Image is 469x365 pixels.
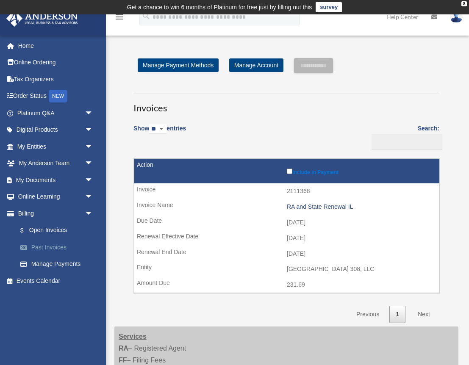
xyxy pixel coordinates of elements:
[6,71,106,88] a: Tax Organizers
[229,58,283,72] a: Manage Account
[119,345,128,352] strong: RA
[6,205,106,222] a: Billingarrow_drop_down
[85,105,102,122] span: arrow_drop_down
[119,333,147,340] strong: Services
[6,272,106,289] a: Events Calendar
[6,88,106,105] a: Order StatusNEW
[411,306,436,323] a: Next
[389,306,405,323] a: 1
[85,171,102,189] span: arrow_drop_down
[6,188,106,205] a: Online Learningarrow_drop_down
[149,124,167,134] select: Showentries
[138,58,219,72] a: Manage Payment Methods
[134,277,439,293] td: 231.69
[287,203,435,210] div: RA and State Renewal IL
[134,230,439,246] td: [DATE]
[133,94,439,115] h3: Invoices
[85,122,102,139] span: arrow_drop_down
[12,239,106,256] a: Past Invoices
[4,10,80,27] img: Anderson Advisors Platinum Portal
[134,215,439,231] td: [DATE]
[127,2,312,12] div: Get a chance to win 6 months of Platinum for free just by filling out this
[6,122,106,138] a: Digital Productsarrow_drop_down
[119,357,127,364] strong: FF
[12,256,106,273] a: Manage Payments
[369,123,439,149] label: Search:
[6,155,106,172] a: My Anderson Teamarrow_drop_down
[372,134,442,150] input: Search:
[287,169,292,174] input: Include in Payment
[6,54,106,71] a: Online Ordering
[134,261,439,277] td: [GEOGRAPHIC_DATA] 308, LLC
[6,37,106,54] a: Home
[12,222,102,239] a: $Open Invoices
[316,2,342,12] a: survey
[114,15,125,22] a: menu
[6,105,106,122] a: Platinum Q&Aarrow_drop_down
[85,155,102,172] span: arrow_drop_down
[133,123,186,143] label: Show entries
[85,205,102,222] span: arrow_drop_down
[142,11,151,21] i: search
[134,183,439,199] td: 2111368
[85,138,102,155] span: arrow_drop_down
[114,12,125,22] i: menu
[134,246,439,262] td: [DATE]
[350,306,386,323] a: Previous
[287,167,435,175] label: Include in Payment
[85,188,102,206] span: arrow_drop_down
[6,138,106,155] a: My Entitiesarrow_drop_down
[25,225,29,236] span: $
[450,11,463,23] img: User Pic
[6,171,106,188] a: My Documentsarrow_drop_down
[49,90,67,102] div: NEW
[461,1,467,6] div: close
